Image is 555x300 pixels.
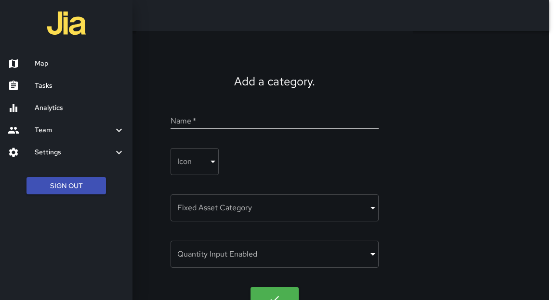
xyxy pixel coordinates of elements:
[47,4,86,42] img: jia-logo
[35,58,125,69] h6: Map
[35,103,125,113] h6: Analytics
[35,147,113,158] h6: Settings
[26,177,106,195] button: Sign Out
[35,125,113,136] h6: Team
[35,81,125,91] h6: Tasks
